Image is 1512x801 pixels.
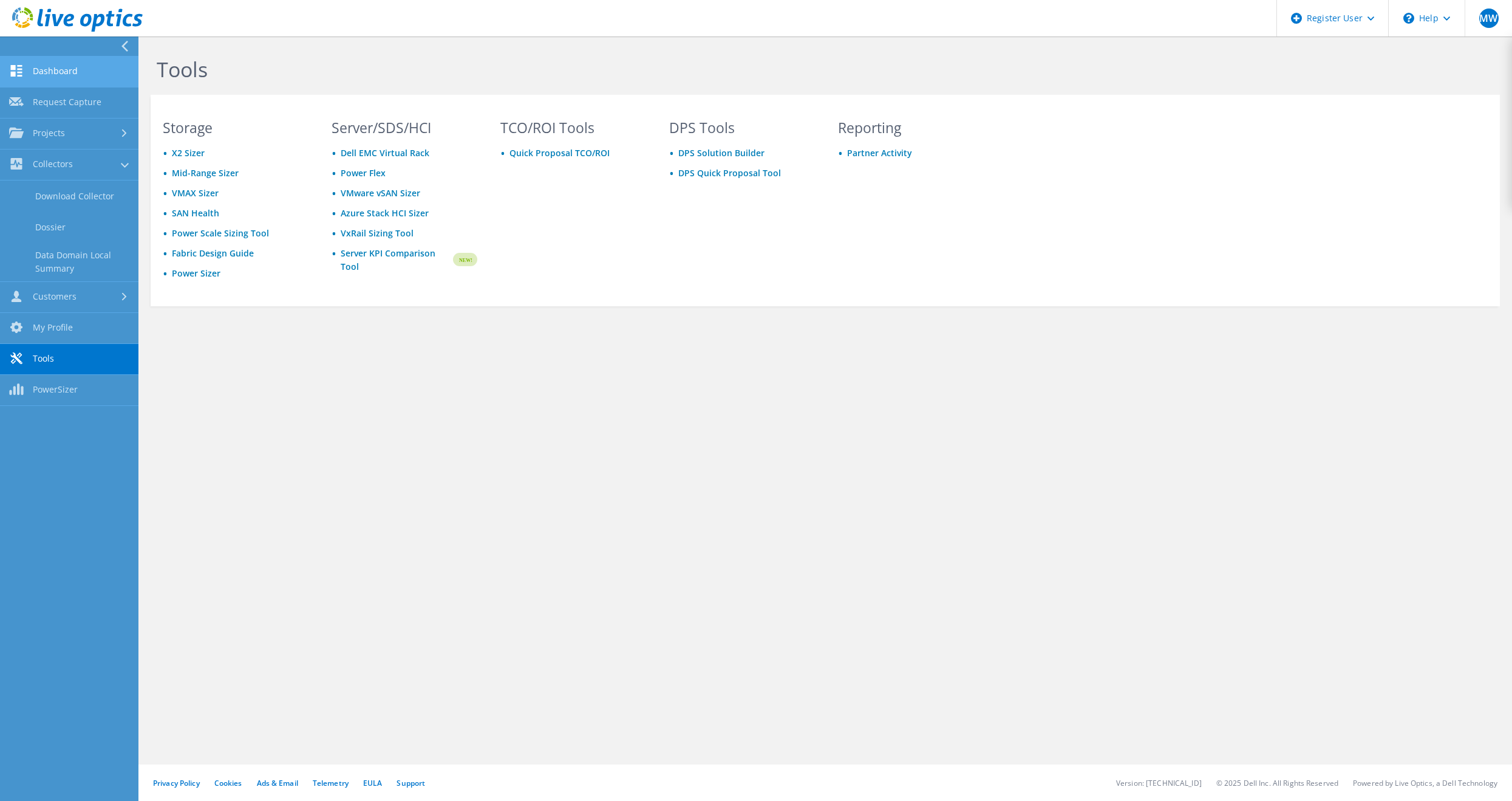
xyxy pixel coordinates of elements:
[172,187,219,199] a: VMAX Sizer
[341,227,414,239] a: VxRail Sizing Tool
[341,207,429,219] a: Azure Stack HCI Sizer
[163,121,308,134] h3: Storage
[397,778,425,788] a: Support
[214,778,242,788] a: Cookies
[157,57,976,82] h1: Tools
[1479,9,1499,28] span: MW
[341,187,420,199] a: VMware vSAN Sizer
[153,778,200,788] a: Privacy Policy
[341,167,386,179] a: Power Flex
[669,121,815,134] h3: DPS Tools
[847,147,912,159] a: Partner Activity
[172,167,239,179] a: Mid-Range Sizer
[257,778,298,788] a: Ads & Email
[341,247,451,273] a: Server KPI Comparison Tool
[172,147,205,159] a: X2 Sizer
[172,247,254,259] a: Fabric Design Guide
[332,121,477,134] h3: Server/SDS/HCI
[678,167,781,179] a: DPS Quick Proposal Tool
[341,147,429,159] a: Dell EMC Virtual Rack
[1116,778,1202,788] li: Version: [TECHNICAL_ID]
[363,778,382,788] a: EULA
[509,147,610,159] a: Quick Proposal TCO/ROI
[1216,778,1338,788] li: © 2025 Dell Inc. All Rights Reserved
[451,246,477,274] img: new-badge.svg
[678,147,765,159] a: DPS Solution Builder
[172,227,269,239] a: Power Scale Sizing Tool
[313,778,349,788] a: Telemetry
[172,267,220,279] a: Power Sizer
[172,207,219,219] a: SAN Health
[838,121,984,134] h3: Reporting
[1403,13,1414,24] svg: \n
[500,121,646,134] h3: TCO/ROI Tools
[1353,778,1497,788] li: Powered by Live Optics, a Dell Technology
